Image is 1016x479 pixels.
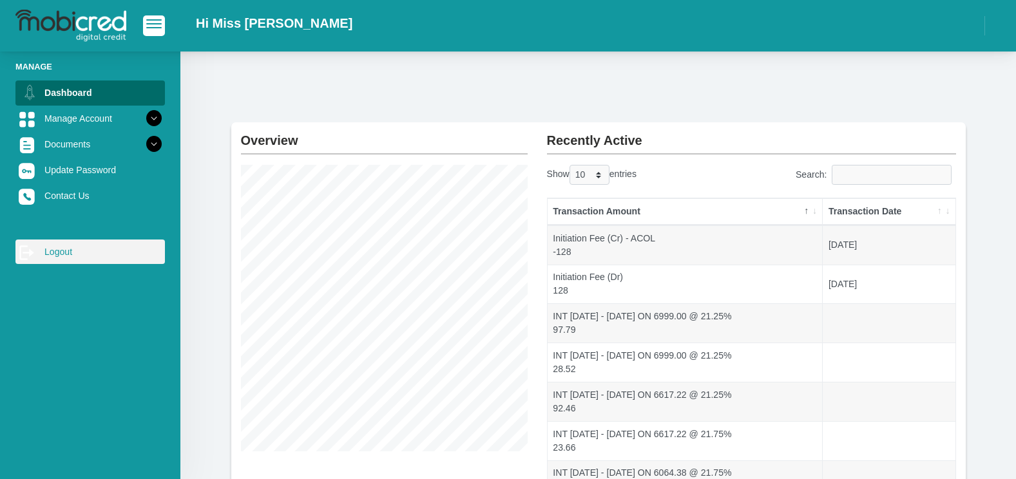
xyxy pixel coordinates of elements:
a: Contact Us [15,183,165,208]
td: INT [DATE] - [DATE] ON 6617.22 @ 21.75% 23.66 [548,421,823,460]
a: Dashboard [15,80,165,105]
td: INT [DATE] - [DATE] ON 6999.00 @ 21.25% 28.52 [548,343,823,382]
h2: Hi Miss [PERSON_NAME] [196,15,352,31]
td: INT [DATE] - [DATE] ON 6999.00 @ 21.25% 97.79 [548,303,823,343]
a: Update Password [15,158,165,182]
td: Initiation Fee (Cr) - ACOL -128 [548,225,823,265]
li: Manage [15,61,165,73]
label: Search: [796,165,956,185]
th: Transaction Date: activate to sort column ascending [823,198,955,225]
input: Search: [832,165,952,185]
label: Show entries [547,165,637,185]
a: Logout [15,239,165,264]
select: Showentries [570,165,609,185]
td: Initiation Fee (Dr) 128 [548,265,823,304]
td: INT [DATE] - [DATE] ON 6617.22 @ 21.25% 92.46 [548,382,823,421]
td: [DATE] [823,265,955,304]
a: Manage Account [15,106,165,131]
h2: Recently Active [547,122,956,148]
img: logo-mobicred.svg [15,10,126,42]
a: Documents [15,132,165,156]
h2: Overview [241,122,528,148]
td: [DATE] [823,225,955,265]
th: Transaction Amount: activate to sort column descending [548,198,823,225]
